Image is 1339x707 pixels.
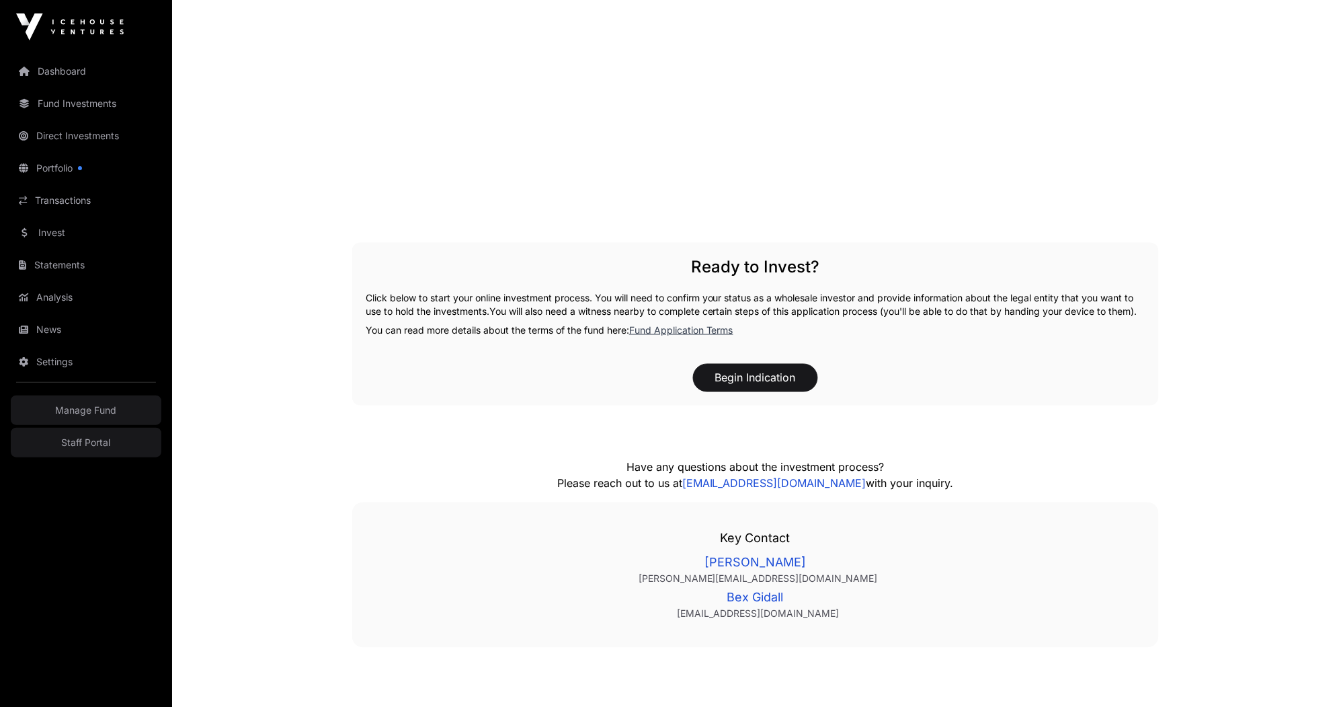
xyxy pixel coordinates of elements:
[11,250,161,280] a: Statements
[379,589,1132,607] a: Bex Gidall
[11,218,161,248] a: Invest
[629,324,733,336] a: Fund Application Terms
[682,477,866,490] a: [EMAIL_ADDRESS][DOMAIN_NAME]
[11,186,161,215] a: Transactions
[379,554,1132,572] a: [PERSON_NAME]
[11,347,161,377] a: Settings
[489,305,1137,317] span: You will also need a witness nearby to complete certain steps of this application process (you'll...
[384,607,1132,621] a: [EMAIL_ADDRESS][DOMAIN_NAME]
[366,291,1145,318] p: Click below to start your online investment process. You will need to confirm your status as a wh...
[11,89,161,118] a: Fund Investments
[11,428,161,457] a: Staff Portal
[453,459,1058,492] p: Have any questions about the investment process? Please reach out to us at with your inquiry.
[11,57,161,86] a: Dashboard
[11,153,161,183] a: Portfolio
[366,324,1145,337] p: You can read more details about the terms of the fund here:
[11,121,161,151] a: Direct Investments
[366,256,1145,278] h2: Ready to Invest?
[1272,642,1339,707] iframe: Chat Widget
[379,529,1132,548] p: Key Contact
[693,364,818,392] button: Begin Indication
[16,13,124,40] img: Icehouse Ventures Logo
[11,283,161,312] a: Analysis
[11,315,161,344] a: News
[11,396,161,425] a: Manage Fund
[384,572,1132,586] a: [PERSON_NAME][EMAIL_ADDRESS][DOMAIN_NAME]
